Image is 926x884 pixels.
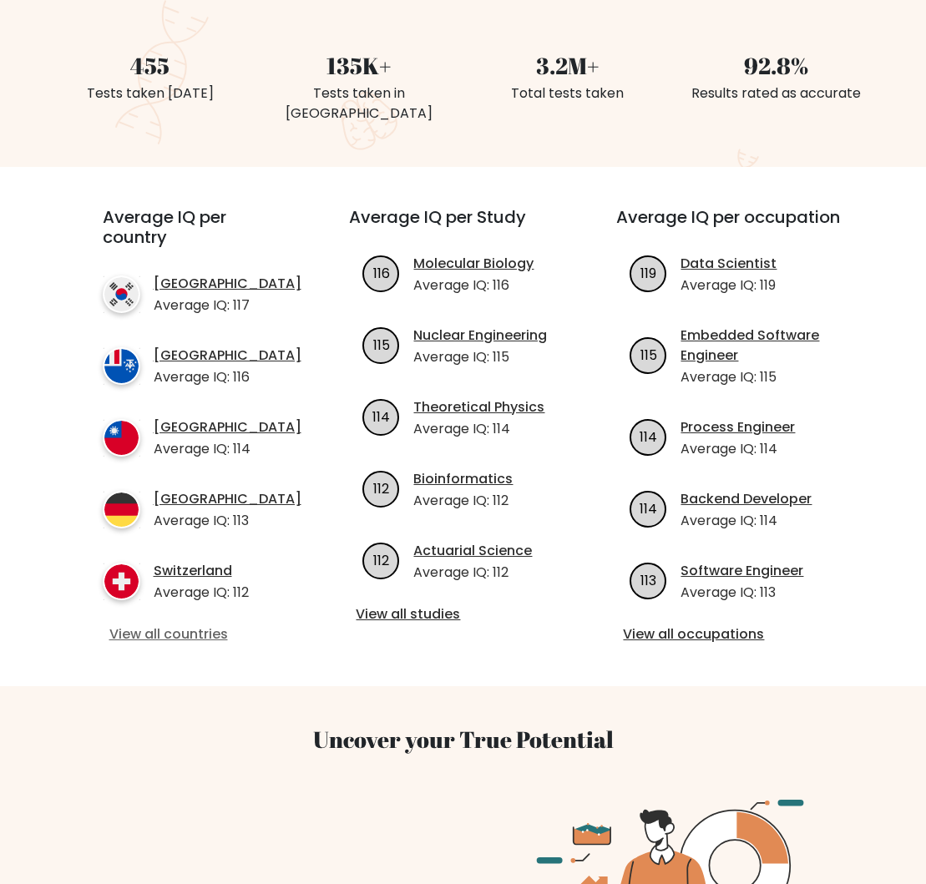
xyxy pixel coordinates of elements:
[373,336,390,355] text: 115
[103,563,140,600] img: country
[56,48,245,83] div: 455
[681,561,803,581] a: Software Engineer
[681,583,803,603] p: Average IQ: 113
[373,264,390,283] text: 116
[103,347,140,385] img: country
[413,254,534,274] a: Molecular Biology
[154,346,301,366] a: [GEOGRAPHIC_DATA]
[372,407,390,427] text: 114
[681,489,812,509] a: Backend Developer
[154,274,301,294] a: [GEOGRAPHIC_DATA]
[373,551,389,570] text: 112
[154,511,301,531] p: Average IQ: 113
[103,275,140,313] img: country
[473,83,662,104] div: Total tests taken
[413,326,547,346] a: Nuclear Engineering
[413,563,532,583] p: Average IQ: 112
[681,275,777,296] p: Average IQ: 119
[681,511,812,531] p: Average IQ: 114
[154,296,301,316] p: Average IQ: 117
[265,83,453,124] div: Tests taken in [GEOGRAPHIC_DATA]
[640,571,656,590] text: 113
[413,397,544,417] a: Theoretical Physics
[623,624,837,644] a: View all occupations
[373,479,389,498] text: 112
[682,83,871,104] div: Results rated as accurate
[640,499,657,518] text: 114
[154,489,301,509] a: [GEOGRAPHIC_DATA]
[413,419,544,439] p: Average IQ: 114
[154,367,301,387] p: Average IQ: 116
[681,439,795,459] p: Average IQ: 114
[681,254,777,274] a: Data Scientist
[413,347,547,367] p: Average IQ: 115
[154,583,249,603] p: Average IQ: 112
[103,419,140,457] img: country
[616,207,843,247] h3: Average IQ per occupation
[56,83,245,104] div: Tests taken [DATE]
[154,417,301,437] a: [GEOGRAPHIC_DATA]
[640,346,657,365] text: 115
[681,367,843,387] p: Average IQ: 115
[154,561,249,581] a: Switzerland
[413,491,513,511] p: Average IQ: 112
[413,541,532,561] a: Actuarial Science
[413,469,513,489] a: Bioinformatics
[681,326,843,366] a: Embedded Software Engineer
[349,207,576,247] h3: Average IQ per Study
[109,624,283,644] a: View all countries
[640,264,656,283] text: 119
[473,48,662,83] div: 3.2M+
[681,417,795,437] a: Process Engineer
[73,726,854,754] h3: Uncover your True Potential
[154,439,301,459] p: Average IQ: 114
[103,491,140,528] img: country
[682,48,871,83] div: 92.8%
[103,207,290,267] h3: Average IQ per country
[356,604,569,624] a: View all studies
[413,275,534,296] p: Average IQ: 116
[265,48,453,83] div: 135K+
[640,427,657,447] text: 114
